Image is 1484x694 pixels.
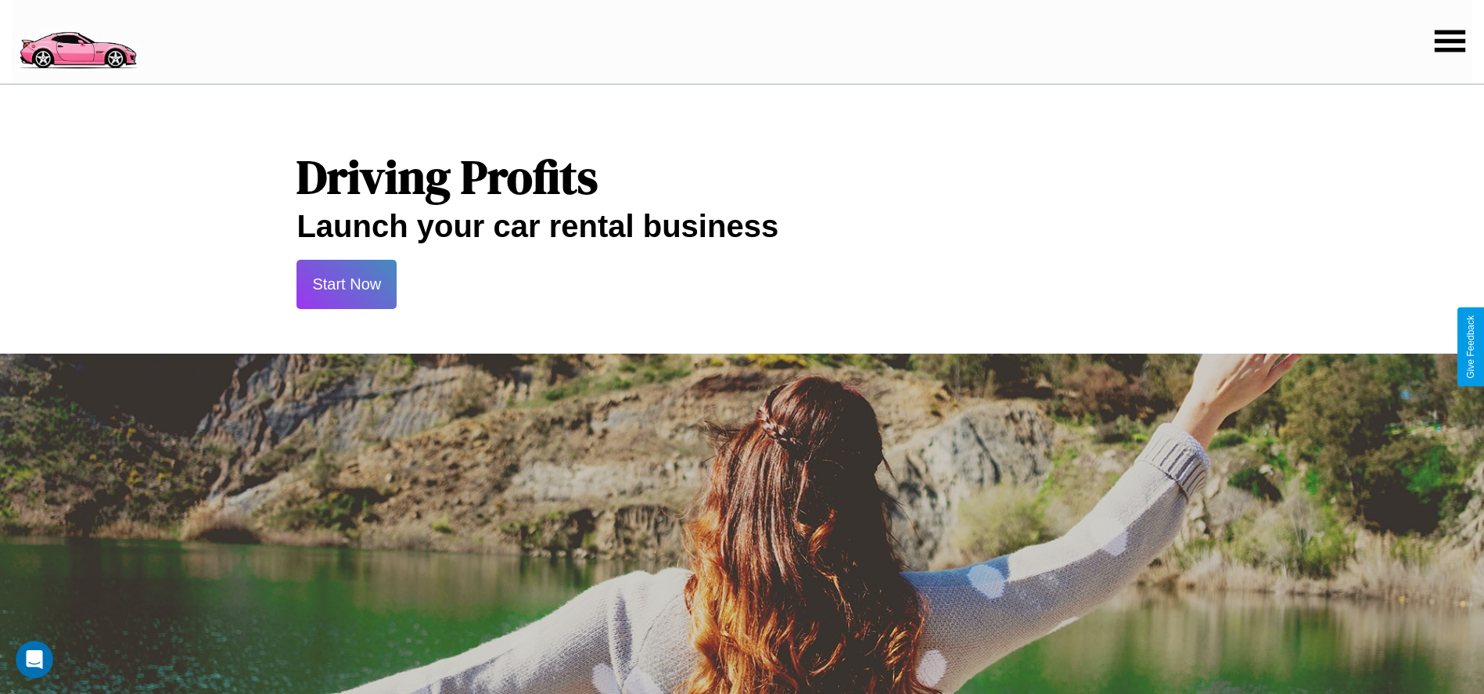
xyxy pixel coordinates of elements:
[296,209,1187,244] h2: Launch your car rental business
[12,8,143,73] img: logo
[1465,315,1476,379] div: Give Feedback
[296,145,1187,209] h1: Driving Profits
[16,641,53,678] iframe: Intercom live chat
[296,260,397,309] button: Start Now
